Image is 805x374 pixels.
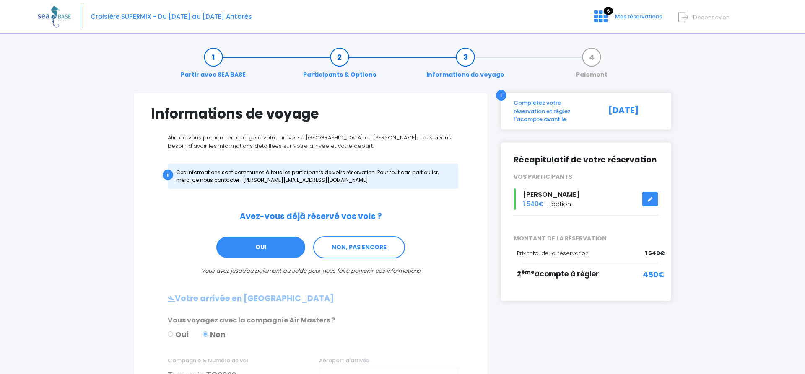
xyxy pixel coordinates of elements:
label: Aéroport d'arrivée [319,356,369,365]
div: Ces informations sont communes à tous les participants de votre réservation. Pour tout cas partic... [168,164,458,189]
sup: ème [521,268,535,276]
div: VOS PARTICIPANTS [507,173,665,181]
div: - 1 option [507,188,665,210]
div: Complétez votre réservation et réglez l'acompte avant le [507,99,599,124]
span: 1 540€ [645,249,665,258]
span: 2 acompte à régler [517,269,599,279]
a: Paiement [572,53,612,79]
span: [PERSON_NAME] [523,190,579,199]
div: i [496,90,506,101]
h1: Informations de voyage [151,106,471,122]
a: Partir avec SEA BASE [177,53,250,79]
label: Compagnie & Numéro de vol [168,356,248,365]
a: 6 Mes réservations [587,15,667,23]
label: Oui [168,329,189,340]
span: Vous voyagez avec la compagnie Air Masters ? [168,315,335,325]
div: i [163,170,173,180]
h2: Récapitulatif de votre réservation [514,155,659,165]
span: Croisière SUPERMIX - Du [DATE] au [DATE] Antarès [91,12,252,21]
h2: Votre arrivée en [GEOGRAPHIC_DATA] [151,294,471,304]
span: Prix total de la réservation [517,249,589,257]
p: Afin de vous prendre en charge à votre arrivée à [GEOGRAPHIC_DATA] ou [PERSON_NAME], nous avons b... [151,134,471,150]
label: Non [203,329,226,340]
i: Vous avez jusqu'au paiement du solde pour nous faire parvenir ces informations [201,267,421,275]
span: 1 540€ [523,200,543,208]
span: 450€ [643,269,665,280]
a: OUI [216,237,305,258]
a: Participants & Options [299,53,380,79]
a: Informations de voyage [422,53,509,79]
span: MONTANT DE LA RÉSERVATION [507,234,665,243]
a: NON, PAS ENCORE [313,236,405,259]
h2: Avez-vous déjà réservé vos vols ? [151,212,471,222]
input: Non [203,331,208,337]
span: Déconnexion [693,13,730,21]
div: [DATE] [599,99,665,124]
span: Mes réservations [615,13,662,21]
input: Oui [168,331,173,337]
span: 6 [604,7,613,15]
